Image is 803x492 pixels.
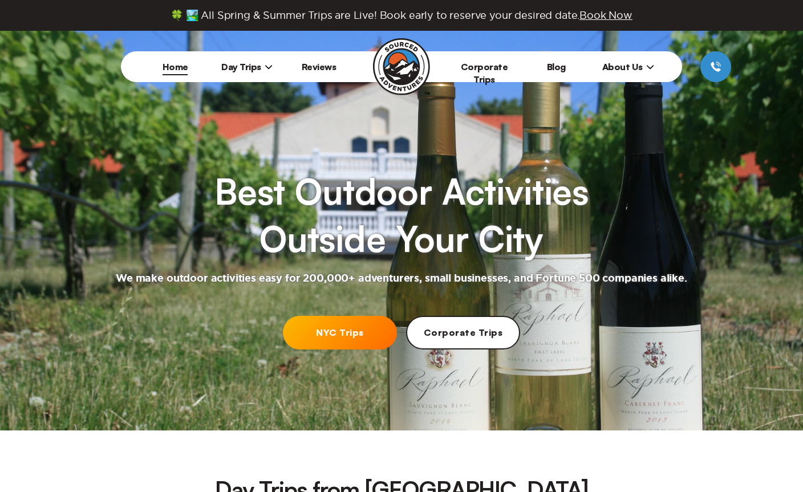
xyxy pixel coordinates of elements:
[579,10,632,21] span: Book Now
[221,61,273,72] span: Day Trips
[302,61,336,72] a: Reviews
[163,61,188,72] a: Home
[373,38,430,95] img: Sourced Adventures company logo
[171,9,632,22] span: 🍀 🏞️ All Spring & Summer Trips are Live! Book early to reserve your desired date.
[547,61,566,72] a: Blog
[461,61,508,85] a: Corporate Trips
[602,61,654,72] span: About Us
[214,168,589,263] h1: Best Outdoor Activities Outside Your City
[283,316,397,349] a: NYC Trips
[116,272,687,286] h2: We make outdoor activities easy for 200,000+ adventurers, small businesses, and Fortune 500 compa...
[406,316,520,349] a: Corporate Trips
